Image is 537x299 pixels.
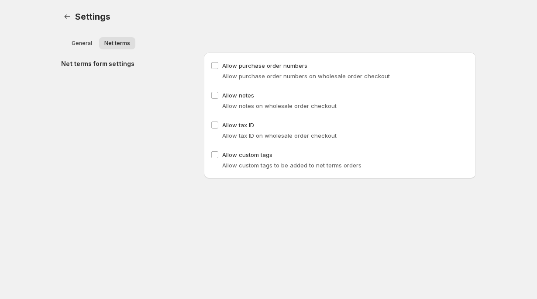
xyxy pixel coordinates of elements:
[222,132,337,139] span: Allow tax ID on wholesale order checkout
[222,92,254,99] span: Allow notes
[222,102,337,109] span: Allow notes on wholesale order checkout
[72,40,92,47] span: General
[222,122,254,129] span: Allow tax ID
[75,11,110,22] span: Settings
[104,40,130,47] span: Net terms
[222,151,272,158] span: Allow custom tags
[222,62,307,69] span: Allow purchase order numbers
[61,10,73,23] button: Back to settings
[61,59,190,68] h2: Net terms form settings
[222,73,390,80] span: Allow purchase order numbers on wholesale order checkout
[222,162,361,169] span: Allow custom tags to be added to net terms orders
